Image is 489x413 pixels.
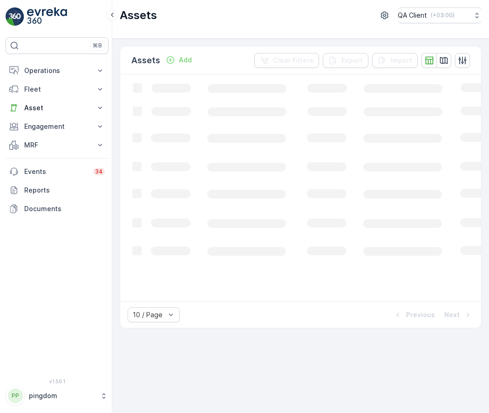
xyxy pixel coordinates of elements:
[29,391,95,400] p: pingdom
[444,310,460,320] p: Next
[6,80,109,99] button: Fleet
[24,140,90,150] p: MRF
[6,99,109,117] button: Asset
[27,7,67,26] img: logo_light-DOdMpM7g.png
[93,42,102,49] p: ⌘B
[131,54,160,67] p: Assets
[6,7,24,26] img: logo
[392,309,436,320] button: Previous
[6,136,109,154] button: MRF
[6,181,109,200] a: Reports
[341,56,363,65] p: Export
[6,162,109,181] a: Events34
[8,388,23,403] div: PP
[6,386,109,406] button: PPpingdom
[162,54,196,66] button: Add
[6,117,109,136] button: Engagement
[6,379,109,384] span: v 1.50.1
[24,103,90,113] p: Asset
[24,122,90,131] p: Engagement
[398,11,427,20] p: QA Client
[372,53,418,68] button: Import
[391,56,412,65] p: Import
[6,61,109,80] button: Operations
[24,167,88,176] p: Events
[406,310,435,320] p: Previous
[120,8,157,23] p: Assets
[95,168,103,175] p: 34
[6,200,109,218] a: Documents
[24,85,90,94] p: Fleet
[443,309,474,320] button: Next
[24,204,105,213] p: Documents
[398,7,482,23] button: QA Client(+03:00)
[254,53,319,68] button: Clear Filters
[431,12,455,19] p: ( +03:00 )
[323,53,368,68] button: Export
[24,66,90,75] p: Operations
[179,55,192,65] p: Add
[273,56,313,65] p: Clear Filters
[24,186,105,195] p: Reports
